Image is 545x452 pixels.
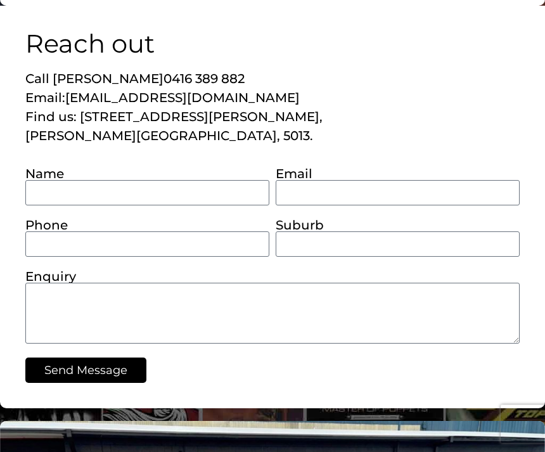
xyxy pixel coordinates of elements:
label: Enquiry [25,271,76,283]
label: Phone [25,219,68,232]
a: 0416 389 882 [163,72,245,87]
input: Only numbers and phone characters (#, -, *, etc) are accepted. [25,232,269,257]
span: Send Message [44,365,127,377]
label: Email [276,168,312,181]
label: Suburb [276,219,324,232]
a: [EMAIL_ADDRESS][DOMAIN_NAME] [65,91,300,106]
p: Call [PERSON_NAME] Email: Find us: [STREET_ADDRESS][PERSON_NAME], [PERSON_NAME][GEOGRAPHIC_DATA],... [25,70,520,146]
button: Send Message [25,358,146,384]
label: Name [25,168,64,181]
h2: Reach out [25,32,520,57]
